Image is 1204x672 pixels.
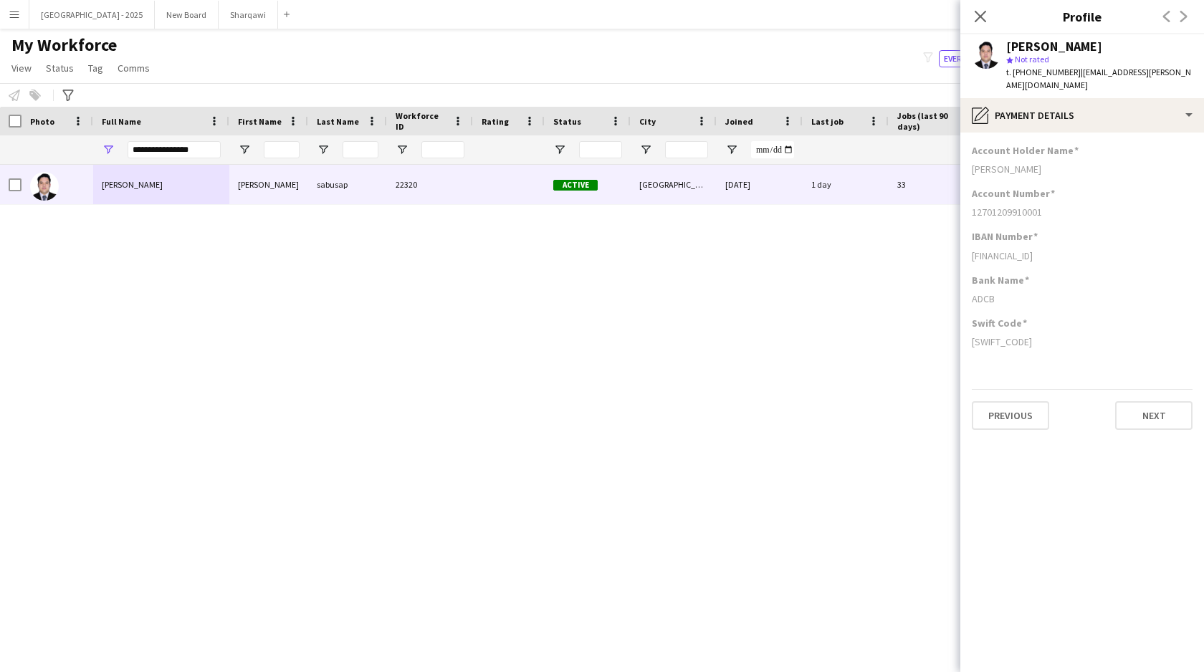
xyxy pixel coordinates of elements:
div: ADCB [972,292,1193,305]
span: Active [553,180,598,191]
div: 12701209910001 [972,206,1193,219]
span: Jobs (last 90 days) [897,110,956,132]
span: Workforce ID [396,110,447,132]
h3: Profile [960,7,1204,26]
button: Open Filter Menu [553,143,566,156]
button: Open Filter Menu [639,143,652,156]
span: [PERSON_NAME] [102,179,163,190]
span: Joined [725,116,753,127]
img: michael sabusap [30,172,59,201]
div: [DATE] [717,165,803,204]
h3: Account Number [972,187,1055,200]
input: Status Filter Input [579,141,622,158]
span: Full Name [102,116,141,127]
button: Open Filter Menu [317,143,330,156]
button: Sharqawi [219,1,278,29]
span: Status [46,62,74,75]
div: [PERSON_NAME] [229,165,308,204]
button: Open Filter Menu [102,143,115,156]
a: Comms [112,59,156,77]
button: Open Filter Menu [396,143,408,156]
span: City [639,116,656,127]
span: Tag [88,62,103,75]
span: Rating [482,116,509,127]
input: Workforce ID Filter Input [421,141,464,158]
span: First Name [238,116,282,127]
input: Full Name Filter Input [128,141,221,158]
button: New Board [155,1,219,29]
h3: Account Holder Name [972,144,1079,157]
span: t. [PHONE_NUMBER] [1006,67,1081,77]
button: Open Filter Menu [725,143,738,156]
span: Not rated [1015,54,1049,64]
button: [GEOGRAPHIC_DATA] - 2025 [29,1,155,29]
h3: IBAN Number [972,230,1038,243]
button: Next [1115,401,1193,430]
input: First Name Filter Input [264,141,300,158]
div: sabusap [308,165,387,204]
div: Payment details [960,98,1204,133]
span: View [11,62,32,75]
h3: Bank Name [972,274,1029,287]
span: Last Name [317,116,359,127]
button: Previous [972,401,1049,430]
span: Comms [118,62,150,75]
div: [PERSON_NAME] [972,163,1193,176]
a: Status [40,59,80,77]
a: View [6,59,37,77]
div: 22320 [387,165,473,204]
span: Photo [30,116,54,127]
input: Last Name Filter Input [343,141,378,158]
span: Status [553,116,581,127]
a: Tag [82,59,109,77]
div: [SWIFT_CODE] [972,335,1193,348]
div: [FINANCIAL_ID] [972,249,1193,262]
button: Open Filter Menu [238,143,251,156]
app-action-btn: Advanced filters [59,87,77,104]
input: Joined Filter Input [751,141,794,158]
input: City Filter Input [665,141,708,158]
span: My Workforce [11,34,117,56]
div: [PERSON_NAME] [1006,40,1102,53]
span: | [EMAIL_ADDRESS][PERSON_NAME][DOMAIN_NAME] [1006,67,1191,90]
span: Last job [811,116,844,127]
h3: Swift Code [972,317,1027,330]
button: Everyone12,728 [939,50,1015,67]
div: 1 day [803,165,889,204]
div: 33 [889,165,982,204]
div: [GEOGRAPHIC_DATA] [631,165,717,204]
